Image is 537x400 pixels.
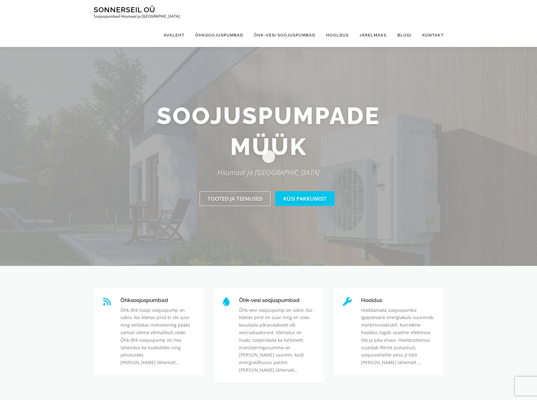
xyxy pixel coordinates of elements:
[417,23,444,47] a: Kontakt
[248,23,321,47] a: Õhk-vesi soojuspumbad
[392,23,417,47] a: Blogi
[230,131,307,162] span: müük
[94,14,180,19] p: Soojuspumbad Hiiumaal ja [GEOGRAPHIC_DATA]
[321,23,354,47] a: Hooldus
[158,23,190,47] a: Avaleht
[89,100,448,162] h2: Soojuspumpade
[89,167,448,178] p: Hiiumaal ja [GEOGRAPHIC_DATA]
[354,23,392,47] a: Järelmaks
[275,191,335,206] a: Küsi pakkumist
[190,23,248,47] a: Õhksoojuspumbad
[200,191,271,206] a: Tooted ja teenused
[94,5,155,14] a: Sonnerseil OÜ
